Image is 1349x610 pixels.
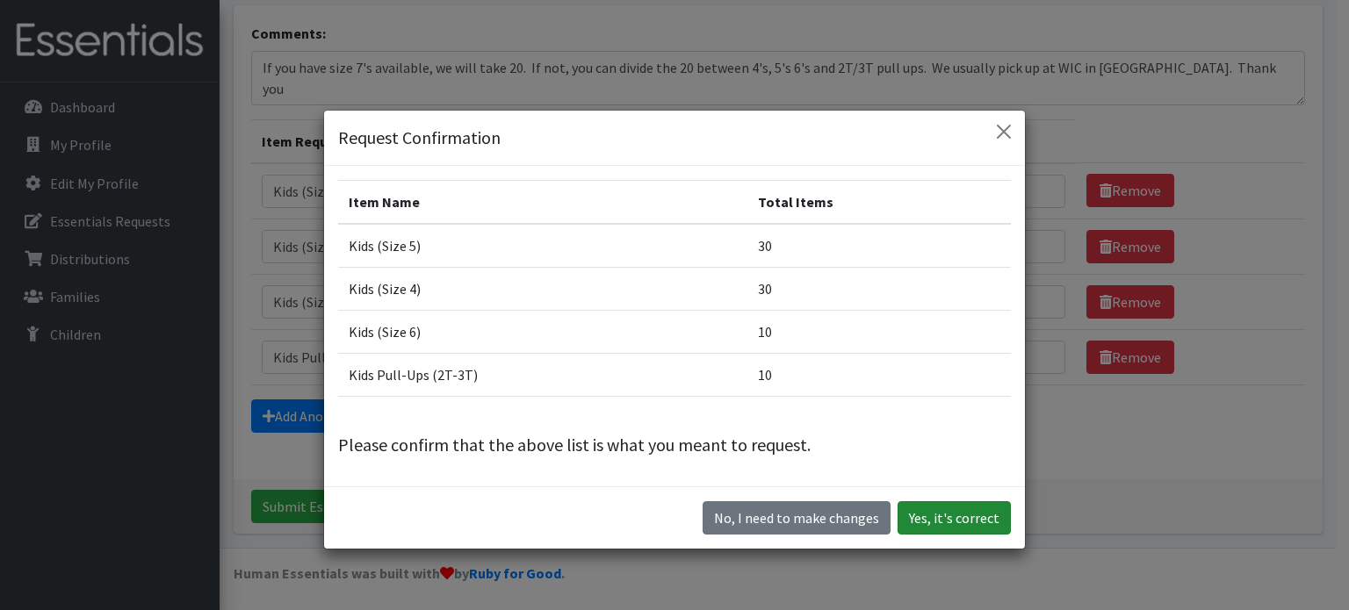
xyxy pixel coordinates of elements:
[898,501,1011,535] button: Yes, it's correct
[747,354,1011,397] td: 10
[747,224,1011,268] td: 30
[338,432,1011,458] p: Please confirm that the above list is what you meant to request.
[338,311,747,354] td: Kids (Size 6)
[747,268,1011,311] td: 30
[747,311,1011,354] td: 10
[338,181,747,225] th: Item Name
[338,268,747,311] td: Kids (Size 4)
[747,181,1011,225] th: Total Items
[338,354,747,397] td: Kids Pull-Ups (2T-3T)
[990,118,1018,146] button: Close
[338,125,501,151] h5: Request Confirmation
[338,224,747,268] td: Kids (Size 5)
[703,501,891,535] button: No I need to make changes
